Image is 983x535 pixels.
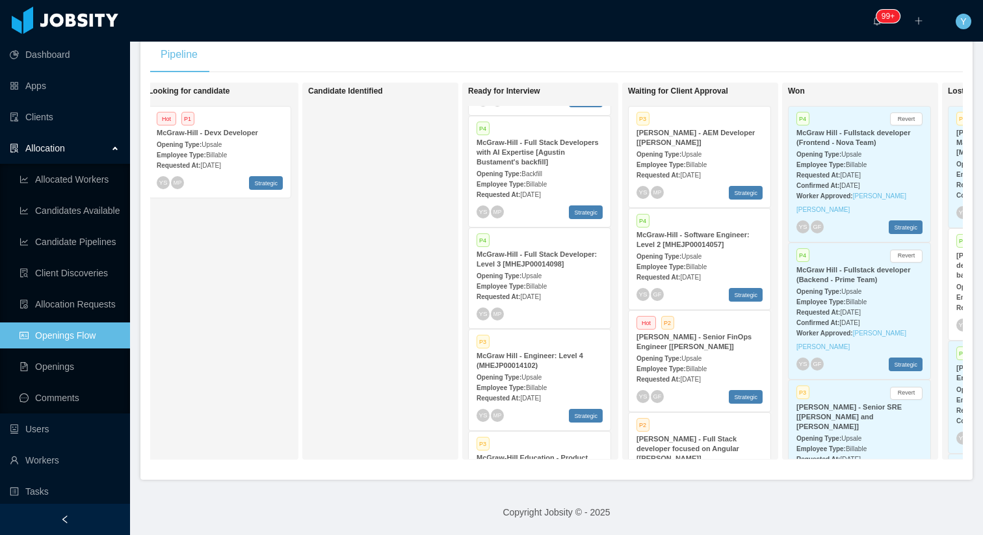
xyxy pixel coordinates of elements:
[661,316,674,330] span: P2
[729,390,763,404] span: Strategic
[636,355,681,362] strong: Opening Type:
[477,250,597,268] strong: McGraw-Hill - Full Stack Developer: Level 3 [MHEJP00014098]
[841,435,861,442] span: Upsale
[796,330,853,337] strong: Worker Approved:
[477,384,526,391] strong: Employee Type:
[157,151,206,159] strong: Employee Type:
[839,319,859,326] span: [DATE]
[680,274,700,281] span: [DATE]
[10,416,120,442] a: icon: robotUsers
[840,309,860,316] span: [DATE]
[876,10,900,23] sup: 406
[521,170,542,177] span: Backfill
[796,298,846,306] strong: Employee Type:
[477,352,583,369] strong: McGraw Hill - Engineer: Level 4 (MHEJP00014102)
[686,161,707,168] span: Billable
[796,385,809,399] span: P3
[520,293,540,300] span: [DATE]
[796,182,839,189] strong: Confirmed At:
[890,387,923,400] button: Revert
[150,36,208,73] div: Pipeline
[477,233,490,247] span: P4
[10,104,120,130] a: icon: auditClients
[20,166,120,192] a: icon: line-chartAllocated Workers
[956,234,969,248] span: P4
[20,229,120,255] a: icon: line-chartCandidate Pipelines
[20,322,120,348] a: icon: idcardOpenings Flow
[181,112,194,125] span: P1
[477,283,526,290] strong: Employee Type:
[520,395,540,402] span: [DATE]
[960,14,966,29] span: Y
[493,412,501,418] span: MP
[157,129,258,137] strong: McGraw-Hill - Devx Developer
[846,161,867,168] span: Billable
[493,311,501,317] span: MP
[653,291,661,297] span: GF
[20,354,120,380] a: icon: file-textOpenings
[788,86,970,96] h1: Won
[846,445,867,452] span: Billable
[157,112,176,125] span: Hot
[796,172,840,179] strong: Requested At:
[628,86,810,96] h1: Waiting for Client Approval
[477,454,588,481] strong: McGraw-Hill Education - Product Project Manager: Level 1 [MHEJP00014114]
[841,151,861,158] span: Upsale
[521,272,542,280] span: Upsale
[798,361,807,368] span: YS
[729,186,763,200] span: Strategic
[477,138,599,166] strong: McGraw-Hill - Full Stack Developers with AI Expertise [Agustin Bustament's backfill]
[477,272,521,280] strong: Opening Type:
[636,365,686,372] strong: Employee Type:
[526,384,547,391] span: Billable
[636,435,739,462] strong: [PERSON_NAME] - Full Stack developer focused on Angular [[PERSON_NAME]]
[796,445,846,452] strong: Employee Type:
[202,141,222,148] span: Upsale
[958,322,967,329] span: YS
[636,263,686,270] strong: Employee Type:
[636,129,755,146] strong: [PERSON_NAME] - AEM Developer [[PERSON_NAME]]
[686,365,707,372] span: Billable
[477,181,526,188] strong: Employee Type:
[636,316,656,330] span: Hot
[308,86,490,96] h1: Candidate Identified
[638,291,647,298] span: YS
[174,179,181,185] span: MP
[914,16,923,25] i: icon: plus
[681,355,701,362] span: Upsale
[889,358,923,371] span: Strategic
[200,162,220,169] span: [DATE]
[681,151,701,158] span: Upsale
[159,179,167,186] span: YS
[10,144,19,153] i: icon: solution
[638,189,647,196] span: YS
[569,409,603,423] span: Strategic
[636,172,680,179] strong: Requested At:
[520,191,540,198] span: [DATE]
[729,288,763,302] span: Strategic
[157,141,202,148] strong: Opening Type:
[20,198,120,224] a: icon: line-chartCandidates Available
[478,208,487,215] span: YS
[148,86,330,96] h1: Looking for candidate
[958,209,967,216] span: YS
[813,224,821,230] span: GF
[477,122,490,135] span: P4
[796,435,841,442] strong: Opening Type:
[20,291,120,317] a: icon: file-doneAllocation Requests
[956,346,969,360] span: P4
[686,263,707,270] span: Billable
[478,411,487,419] span: YS
[493,209,501,215] span: MP
[840,456,860,463] span: [DATE]
[636,418,649,432] span: P2
[796,403,902,430] strong: [PERSON_NAME] - Senior SRE [[PERSON_NAME] and [PERSON_NAME]]
[796,319,839,326] strong: Confirmed At:
[25,143,65,153] span: Allocation
[10,447,120,473] a: icon: userWorkers
[872,16,882,25] i: icon: bell
[20,260,120,286] a: icon: file-searchClient Discoveries
[796,288,841,295] strong: Opening Type:
[10,478,120,504] a: icon: profileTasks
[636,376,680,383] strong: Requested At:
